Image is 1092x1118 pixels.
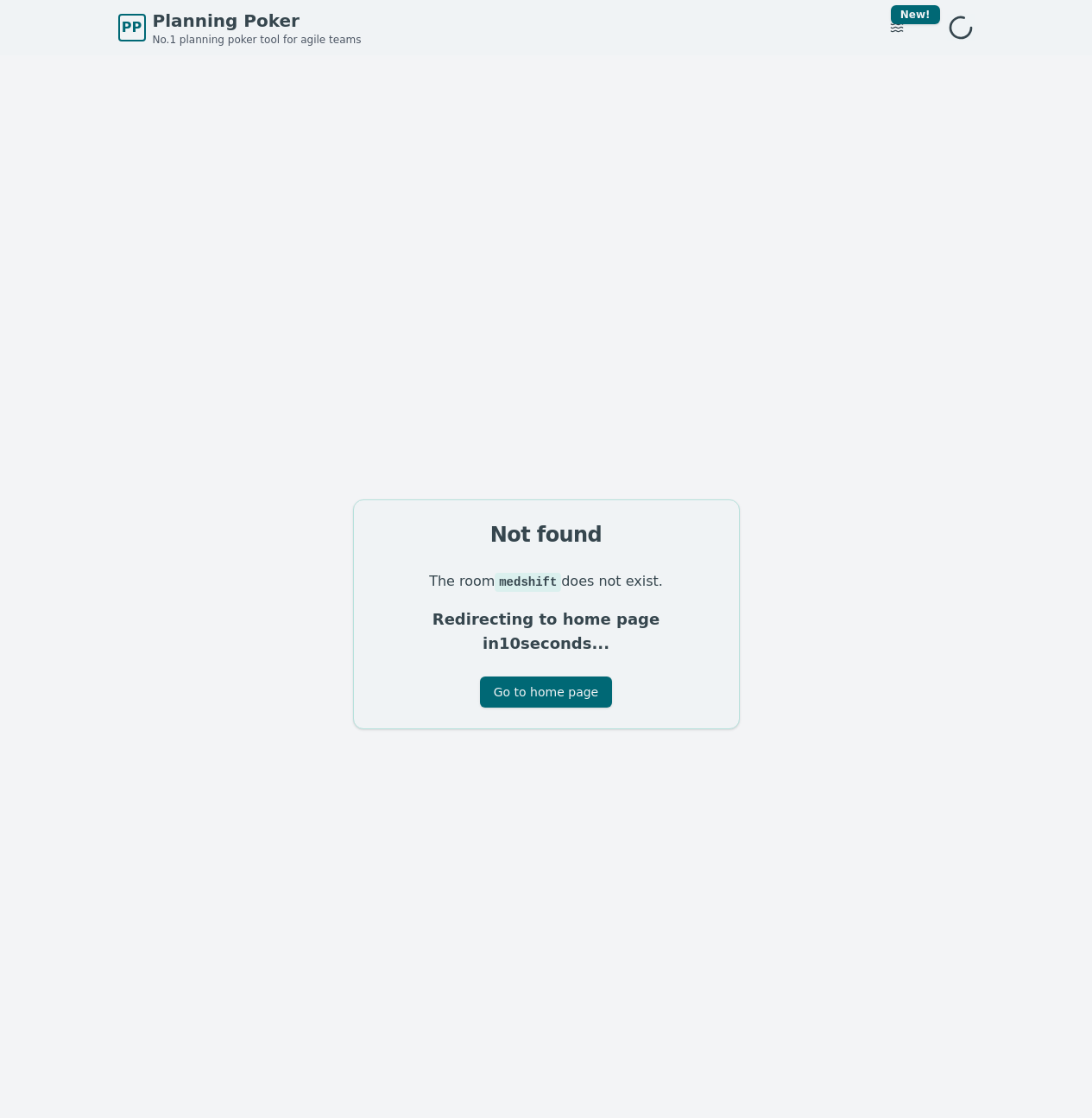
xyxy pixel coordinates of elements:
span: No.1 planning poker tool for agile teams [153,33,362,47]
code: medshift [495,573,561,592]
p: Redirecting to home page in 10 seconds... [375,607,718,656]
span: PP [122,17,142,38]
button: Go to home page [480,677,612,708]
div: New! [891,5,940,24]
p: The room does not exist. [375,569,718,594]
a: PPPlanning PokerNo.1 planning poker tool for agile teams [118,9,362,47]
span: Planning Poker [153,9,362,33]
div: Not found [375,521,718,549]
button: New! [881,12,912,43]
